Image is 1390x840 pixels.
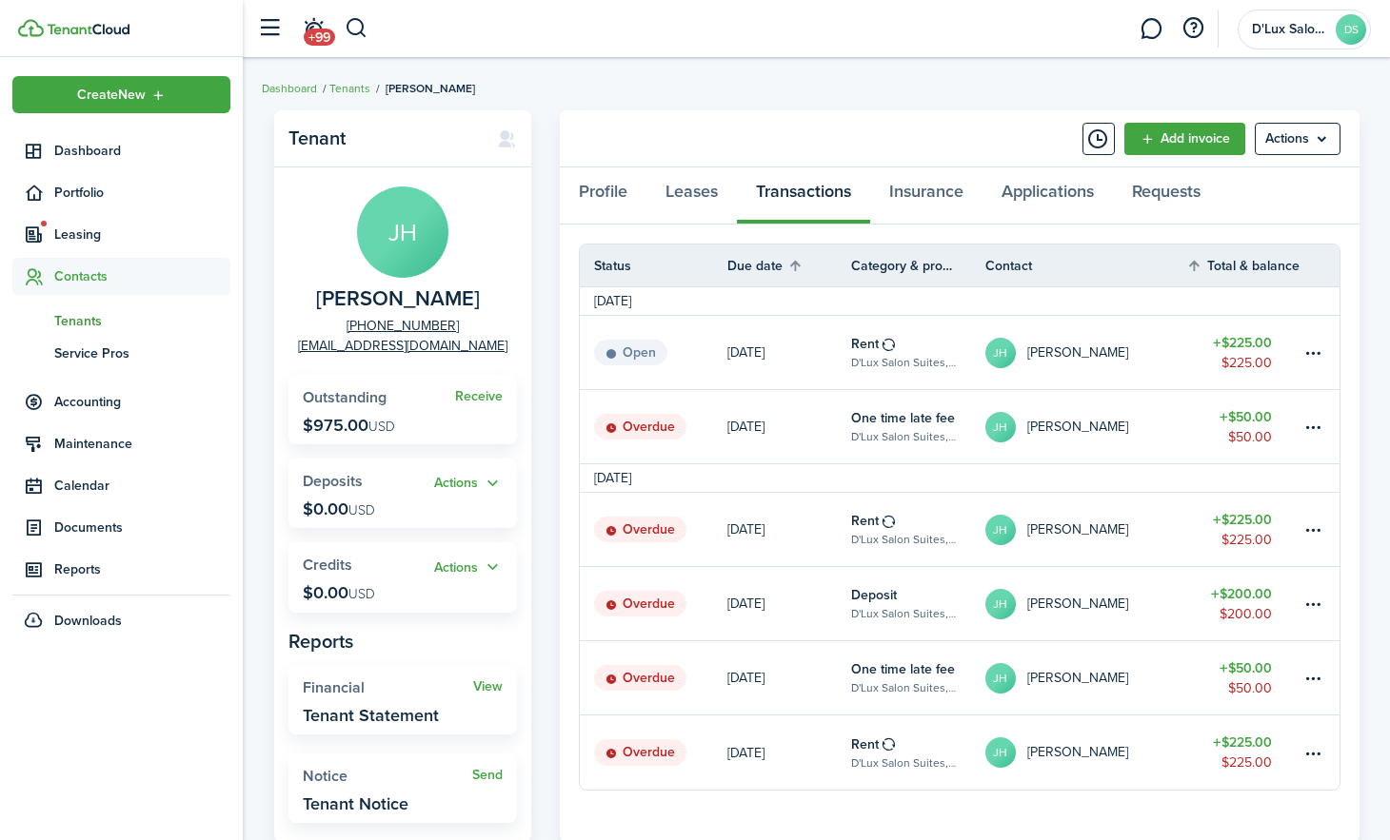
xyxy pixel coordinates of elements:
[560,167,646,225] a: Profile
[580,316,727,389] a: Open
[1213,733,1272,752] table-amount-title: $225.00
[298,336,507,356] a: [EMAIL_ADDRESS][DOMAIN_NAME]
[12,551,230,588] a: Reports
[1177,12,1209,45] button: Open resource center
[985,256,1187,276] th: Contact
[434,473,503,495] button: Actions
[303,386,387,408] span: Outstanding
[727,417,764,437] p: [DATE]
[303,679,473,696] widget-stats-title: Financial
[47,24,129,35] img: TenantCloud
[1186,641,1301,714] a: $50.00$50.00
[54,392,230,412] span: Accounting
[303,470,363,492] span: Deposits
[1082,123,1115,155] button: Timeline
[851,734,879,754] table-info-title: Rent
[1255,123,1340,155] menu-btn: Actions
[851,659,955,679] table-info-title: One time late fee
[348,584,375,604] span: USD
[727,641,851,714] a: [DATE]
[851,493,985,566] a: RentD'Lux Salon Suites, Unit 1
[1027,420,1128,435] table-profile-info-text: [PERSON_NAME]
[251,10,288,47] button: Open sidebar
[851,408,955,428] table-info-title: One time late fee
[303,794,408,813] widget-stats-description: Tenant Notice
[851,567,985,640] a: DepositD'Lux Salon Suites, Unit 1
[54,141,230,161] span: Dashboard
[985,515,1016,545] avatar-text: JH
[1220,604,1272,624] table-amount-description: $200.00
[985,493,1187,566] a: JH[PERSON_NAME]
[1027,745,1128,760] table-profile-info-text: [PERSON_NAME]
[851,754,957,772] table-subtitle: D'Lux Salon Suites, Unit 1
[985,663,1016,693] avatar-text: JH
[345,12,368,45] button: Search
[1186,316,1301,389] a: $225.00$225.00
[727,390,851,463] a: [DATE]
[580,715,727,790] a: Overdue
[851,531,957,548] table-subtitle: D'Lux Salon Suites, Unit 1
[594,340,667,366] status: Open
[851,585,897,605] table-info-title: Deposit
[12,76,230,113] button: Open menu
[1228,678,1272,698] table-amount-description: $50.00
[727,316,851,389] a: [DATE]
[1186,567,1301,640] a: $200.00$200.00
[434,557,503,578] button: Open menu
[348,500,375,520] span: USD
[12,304,230,337] a: Tenants
[851,679,957,696] table-subtitle: D'Lux Salon Suites, Unit 1
[851,511,879,531] table-info-title: Rent
[985,641,1187,714] a: JH[PERSON_NAME]
[54,266,230,286] span: Contacts
[985,316,1187,389] a: JH[PERSON_NAME]
[851,316,985,389] a: RentD'Lux Salon Suites, Unit 1
[368,417,395,437] span: USD
[985,589,1016,619] avatar-text: JH
[985,715,1187,790] a: JH[PERSON_NAME]
[727,254,851,277] th: Sort
[473,679,503,694] a: View
[1186,493,1301,566] a: $225.00$225.00
[851,641,985,714] a: One time late feeD'Lux Salon Suites, Unit 1
[262,80,317,97] a: Dashboard
[985,390,1187,463] a: JH[PERSON_NAME]
[1113,167,1220,225] a: Requests
[329,80,370,97] a: Tenants
[304,29,335,46] span: +99
[303,706,439,725] widget-stats-description: Tenant Statement
[1252,23,1328,36] span: D'Lux Salon Suites
[303,416,395,435] p: $975.00
[455,389,503,404] widget-stats-action: Receive
[1186,715,1301,790] a: $225.00$225.00
[580,493,727,566] a: Overdue
[580,256,727,276] th: Status
[1213,333,1272,353] table-amount-title: $225.00
[594,591,686,617] status: Overdue
[357,186,448,278] avatar-text: JH
[983,167,1113,225] a: Applications
[594,739,686,766] status: Overdue
[18,19,44,37] img: TenantCloud
[851,354,957,371] table-subtitle: D'Lux Salon Suites, Unit 1
[1221,752,1272,772] table-amount-description: $225.00
[54,611,122,631] span: Downloads
[985,412,1016,442] avatar-text: JH
[54,434,230,454] span: Maintenance
[580,468,645,488] td: [DATE]
[386,80,475,97] span: [PERSON_NAME]
[985,737,1016,768] avatar-text: JH
[288,627,517,655] panel-main-subtitle: Reports
[54,183,230,203] span: Portfolio
[851,334,879,354] table-info-title: Rent
[434,557,503,578] button: Actions
[1186,254,1301,277] th: Sort
[1124,123,1245,155] a: Add invoice
[580,567,727,640] a: Overdue
[727,594,764,614] p: [DATE]
[1220,407,1272,427] table-amount-title: $50.00
[434,473,503,495] button: Open menu
[303,768,472,785] widget-stats-title: Notice
[1211,584,1272,604] table-amount-title: $200.00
